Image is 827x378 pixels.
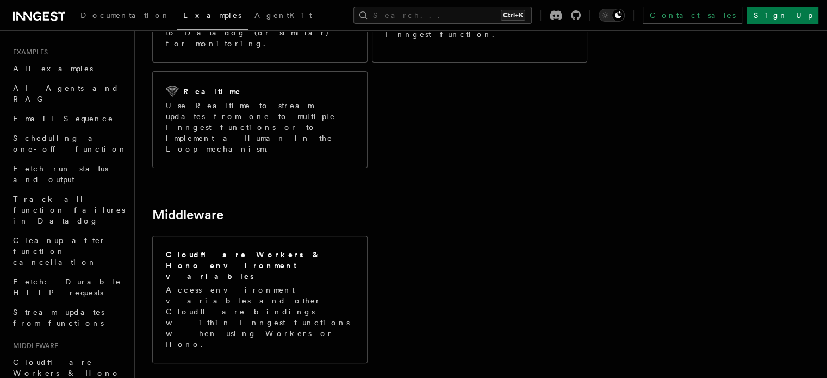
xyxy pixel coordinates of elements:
a: Fetch: Durable HTTP requests [9,272,128,302]
span: All examples [13,64,93,73]
span: AI Agents and RAG [13,84,119,103]
a: Stream updates from functions [9,302,128,333]
a: Documentation [74,3,177,29]
span: Middleware [9,342,58,350]
span: Examples [9,48,48,57]
span: Documentation [80,11,170,20]
h2: Realtime [183,86,241,97]
a: Scheduling a one-off function [9,128,128,159]
a: Sign Up [747,7,818,24]
span: Scheduling a one-off function [13,134,127,153]
a: All examples [9,59,128,78]
a: Email Sequence [9,109,128,128]
a: Track all function failures in Datadog [9,189,128,231]
a: Fetch run status and output [9,159,128,189]
button: Search...Ctrl+K [353,7,532,24]
p: Access environment variables and other Cloudflare bindings within Inngest functions when using Wo... [166,284,354,350]
a: Contact sales [643,7,742,24]
span: Email Sequence [13,114,114,123]
a: Middleware [152,207,223,222]
a: AI Agents and RAG [9,78,128,109]
a: RealtimeUse Realtime to stream updates from one to multiple Inngest functions or to implement a H... [152,71,368,168]
a: Cloudflare Workers & Hono environment variablesAccess environment variables and other Cloudflare ... [152,236,368,363]
span: Stream updates from functions [13,308,104,327]
span: Cleanup after function cancellation [13,236,106,267]
span: Examples [183,11,241,20]
button: Toggle dark mode [599,9,625,22]
span: Track all function failures in Datadog [13,195,125,225]
a: Cleanup after function cancellation [9,231,128,272]
p: Use Realtime to stream updates from one to multiple Inngest functions or to implement a Human in ... [166,100,354,154]
h2: Cloudflare Workers & Hono environment variables [166,249,354,282]
kbd: Ctrl+K [501,10,525,21]
p: Send all function failures to Datadog (or similar) for monitoring. [166,16,354,49]
span: AgentKit [254,11,312,20]
span: Fetch: Durable HTTP requests [13,277,121,297]
span: Fetch run status and output [13,164,108,184]
a: Examples [177,3,248,30]
a: AgentKit [248,3,319,29]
